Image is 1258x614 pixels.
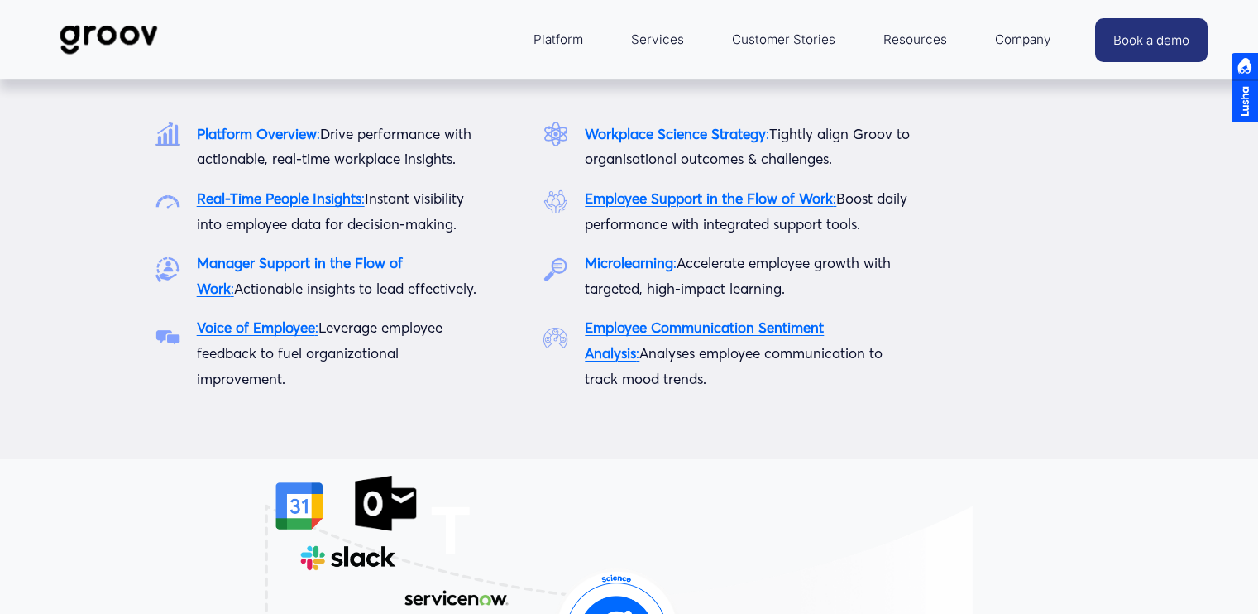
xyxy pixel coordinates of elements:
[533,28,583,51] span: Platform
[197,319,315,336] strong: Voice of Employee
[995,28,1051,51] span: Company
[1095,18,1208,62] a: Book a demo
[50,12,167,67] img: Groov | Workplace Science Platform | Unlock Performance | Drive Results
[585,122,916,172] p: Tightly align Groov to organisational outcomes & challenges.
[585,319,824,362] strong: Employee Communication Sentiment Analysis
[197,122,479,172] p: Drive performance with actionable, real-time workplace insights.
[197,254,403,297] strong: Manager Support in the Flow of Work
[987,20,1059,60] a: folder dropdown
[197,315,479,391] p: Leverage employee feedback to fuel organizational improvement.
[197,186,479,237] p: Instant visibility into employee data for decision-making.
[197,254,403,297] a: Manager Support in the Flow of Work:
[585,125,769,142] a: Workplace Science Strategy:
[585,319,824,362] a: Employee Communication Sentiment Analysis:
[585,189,836,207] a: Employee Support in the Flow of Work:
[197,189,361,207] strong: Real-Time People Insights
[883,28,947,51] span: Resources
[197,125,320,142] a: Platform Overview:
[525,20,591,60] a: folder dropdown
[724,20,844,60] a: Customer Stories
[585,189,833,207] strong: Employee Support in the Flow of Work
[585,186,916,237] p: Boost daily performance with integrated support tools.
[197,319,318,336] a: Voice of Employee:
[875,20,955,60] a: folder dropdown
[585,254,677,271] a: Microlearning:
[585,125,766,142] strong: Workplace Science Strategy
[623,20,692,60] a: Services
[585,251,916,301] p: Accelerate employee growth with targeted, high-impact learning.
[197,125,317,142] strong: Platform Overview
[585,254,673,271] strong: Microlearning
[197,251,479,301] p: Actionable insights to lead effectively.
[585,315,916,391] p: Analyses employee communication to track mood trends.
[197,189,365,207] a: Real-Time People Insights:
